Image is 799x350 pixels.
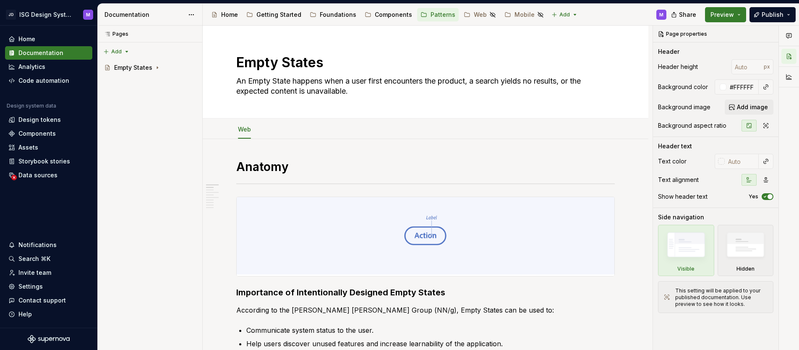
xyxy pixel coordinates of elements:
div: Data sources [18,171,57,179]
a: Patterns [417,8,459,21]
div: M [659,11,663,18]
div: JD [6,10,16,20]
textarea: Empty States [235,53,613,73]
div: Settings [18,282,43,291]
span: Publish [762,11,783,19]
div: Web [474,11,487,19]
div: Background image [658,103,710,111]
div: Visible [658,225,714,276]
div: Side navigation [658,213,704,221]
button: Add [101,46,132,58]
textarea: An Empty State happens when a user first encounters the product, a search yields no results, or t... [235,74,613,98]
input: Auto [725,154,759,169]
a: Code automation [5,74,92,87]
div: Assets [18,143,38,152]
div: Home [18,35,35,43]
a: Data sources [5,168,92,182]
img: c2823d86-0a49-4823-900c-fa46f4e2f5ab.png [237,197,614,276]
p: According to the [PERSON_NAME] [PERSON_NAME] Group (NN/g), Empty States can be used to: [236,305,615,315]
a: Assets [5,141,92,154]
a: Getting Started [243,8,305,21]
span: Add image [737,103,768,111]
div: Documentation [18,49,63,57]
div: Getting Started [256,11,301,19]
a: Home [208,8,241,21]
div: Analytics [18,63,45,71]
div: ISG Design System [19,11,73,19]
p: px [764,63,770,70]
a: Storybook stories [5,155,92,168]
span: Preview [710,11,734,19]
div: Hidden [736,266,755,272]
div: Empty States [114,63,152,72]
button: Publish [749,7,796,22]
span: Add [559,11,570,18]
label: Yes [749,193,758,200]
input: Auto [726,79,759,95]
div: Components [18,129,56,138]
button: Search ⌘K [5,252,92,266]
div: Header [658,47,679,56]
div: Patterns [431,11,455,19]
span: Add [111,48,122,55]
div: Storybook stories [18,157,70,166]
h3: Importance of Intentionally Designed Empty States [236,287,615,298]
input: Auto [731,59,764,74]
div: Web [235,120,254,138]
div: Help [18,310,32,318]
div: Show header text [658,192,708,201]
div: Home [221,11,238,19]
div: Design tokens [18,116,61,124]
div: Hidden [718,225,774,276]
button: Contact support [5,294,92,307]
div: Header height [658,63,698,71]
a: Analytics [5,60,92,74]
button: JDISG Design SystemM [2,5,96,24]
svg: Supernova Logo [28,335,70,343]
div: This setting will be applied to your published documentation. Use preview to see how it looks. [675,287,768,308]
button: Add image [725,100,773,115]
div: Pages [101,31,128,37]
button: Share [667,7,702,22]
div: Visible [677,266,695,272]
div: Page tree [208,6,547,23]
button: Add [549,9,580,21]
a: Empty States [101,61,199,74]
a: Design tokens [5,113,92,126]
div: Mobile [514,11,535,19]
button: Help [5,308,92,321]
a: Components [361,8,415,21]
a: Home [5,32,92,46]
p: Help users discover unused features and increase learnability of the application. [246,339,615,349]
div: Search ⌘K [18,255,50,263]
a: Foundations [306,8,360,21]
a: Web [238,126,251,133]
div: Components [375,11,412,19]
div: Text color [658,157,687,166]
a: Invite team [5,266,92,279]
p: Communicate system status to the user. [246,325,615,335]
div: Text alignment [658,176,699,184]
button: Notifications [5,238,92,252]
a: Settings [5,280,92,293]
button: Preview [705,7,746,22]
div: Invite team [18,268,51,277]
a: Mobile [501,8,547,21]
div: Design system data [7,103,56,109]
div: Notifications [18,241,57,249]
div: Background color [658,83,708,91]
div: Background aspect ratio [658,121,726,130]
div: Page tree [101,61,199,74]
div: M [86,11,90,18]
div: Contact support [18,296,66,305]
div: Documentation [104,11,184,19]
div: Header text [658,142,692,150]
h1: Anatomy [236,159,615,174]
a: Web [460,8,499,21]
div: Code automation [18,76,69,85]
a: Components [5,127,92,140]
span: Share [679,11,696,19]
a: Documentation [5,46,92,60]
div: Foundations [320,11,356,19]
